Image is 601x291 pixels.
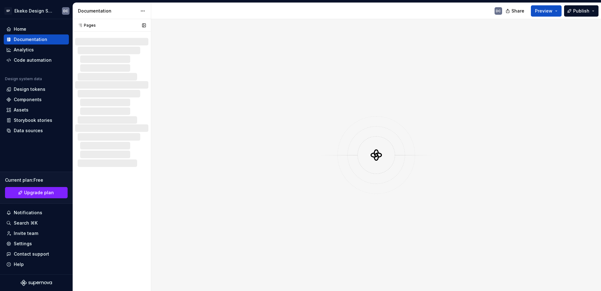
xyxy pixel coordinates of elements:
[4,208,69,218] button: Notifications
[1,4,71,18] button: SPEkeko Design SystemDC
[511,8,524,14] span: Share
[4,239,69,249] a: Settings
[4,84,69,94] a: Design tokens
[4,105,69,115] a: Assets
[4,259,69,269] button: Help
[14,220,38,226] div: Search ⌘K
[14,241,32,247] div: Settings
[21,280,52,286] svg: Supernova Logo
[14,36,47,43] div: Documentation
[78,8,137,14] div: Documentation
[4,228,69,238] a: Invite team
[4,95,69,105] a: Components
[14,261,24,268] div: Help
[5,187,68,198] a: Upgrade plan
[24,190,54,196] span: Upgrade plan
[4,126,69,136] a: Data sources
[14,230,38,236] div: Invite team
[14,57,52,63] div: Code automation
[5,177,68,183] div: Current plan : Free
[4,45,69,55] a: Analytics
[4,218,69,228] button: Search ⌘K
[531,5,562,17] button: Preview
[14,96,42,103] div: Components
[14,26,26,32] div: Home
[75,23,96,28] div: Pages
[14,86,45,92] div: Design tokens
[14,47,34,53] div: Analytics
[4,34,69,44] a: Documentation
[4,115,69,125] a: Storybook stories
[564,5,598,17] button: Publish
[14,210,42,216] div: Notifications
[4,24,69,34] a: Home
[573,8,589,14] span: Publish
[502,5,528,17] button: Share
[14,127,43,134] div: Data sources
[14,251,49,257] div: Contact support
[535,8,552,14] span: Preview
[14,107,28,113] div: Assets
[14,8,54,14] div: Ekeko Design System
[4,7,12,15] div: SP
[4,55,69,65] a: Code automation
[4,249,69,259] button: Contact support
[5,76,42,81] div: Design system data
[14,117,52,123] div: Storybook stories
[63,8,68,13] div: DC
[496,8,501,13] div: DC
